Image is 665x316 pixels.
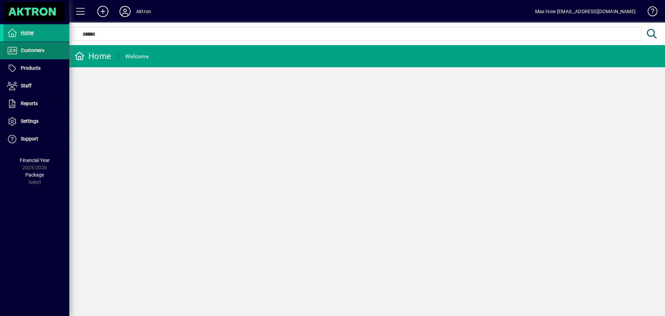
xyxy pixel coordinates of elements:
span: Staff [21,83,32,88]
span: Package [25,172,44,178]
a: Reports [3,95,69,112]
a: Customers [3,42,69,59]
button: Add [92,5,114,18]
div: Welcome [125,51,149,62]
button: Profile [114,5,136,18]
span: Reports [21,101,38,106]
span: Settings [21,118,38,124]
div: Max How [EMAIL_ADDRESS][DOMAIN_NAME] [535,6,636,17]
span: Financial Year [20,157,50,163]
a: Knowledge Base [642,1,656,24]
span: Customers [21,48,44,53]
a: Settings [3,113,69,130]
span: Support [21,136,38,142]
a: Staff [3,77,69,95]
div: Aktron [136,6,151,17]
div: Home [74,51,111,62]
span: Home [21,30,34,35]
a: Support [3,130,69,148]
span: Products [21,65,41,71]
a: Products [3,60,69,77]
